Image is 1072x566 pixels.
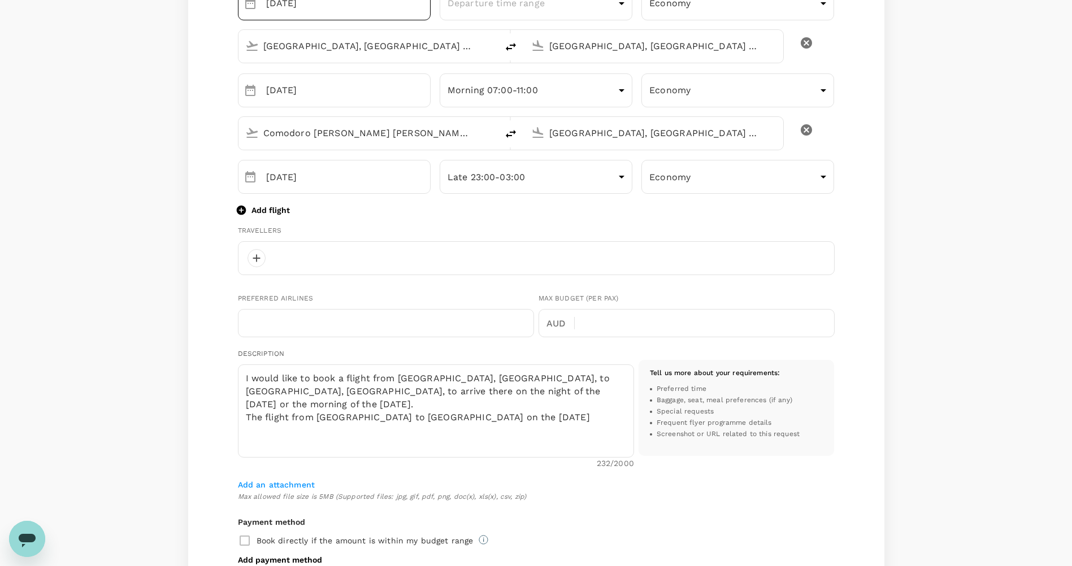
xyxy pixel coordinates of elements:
[257,535,474,546] p: Book directly if the amount is within my budget range
[440,163,632,191] div: Late 23:00-03:00
[549,37,759,55] input: Going to
[9,521,45,557] iframe: Button to launch messaging window
[597,458,634,469] p: 232 /2000
[793,29,820,56] button: delete
[440,76,632,105] div: Morning 07:00-11:00
[539,293,835,304] div: Max Budget (per pax)
[546,317,574,330] p: AUD
[657,429,800,440] span: Screenshot or URL related to this request
[641,76,834,105] div: Economy
[238,225,835,237] div: Travellers
[489,45,492,47] button: Open
[657,406,714,417] span: Special requests
[238,364,634,458] textarea: I would like to book a flight from [GEOGRAPHIC_DATA], [GEOGRAPHIC_DATA], to [GEOGRAPHIC_DATA], [G...
[489,132,492,134] button: Open
[238,491,835,503] span: Max allowed file size is 5MB (Supported files: jpg, gif, pdf, png, doc(x), xls(x), csv, zip)
[263,37,474,55] input: Depart from
[266,73,431,107] input: Travel date
[650,369,780,377] span: Tell us more about your requirements :
[238,350,285,358] span: Description
[657,384,706,395] span: Preferred time
[238,554,322,565] button: Add payment method
[239,166,262,188] button: Choose date, selected date is Sep 14, 2025
[497,120,524,147] button: delete
[263,124,474,142] input: Depart from
[497,33,524,60] button: delete
[266,160,431,194] input: Travel date
[641,163,834,191] div: Economy
[793,116,820,143] button: delete
[238,204,290,216] button: Add flight
[238,480,315,489] span: Add an attachment
[775,132,778,134] button: Open
[657,417,772,429] span: Frequent flyer programme details
[239,79,262,102] button: Choose date, selected date is Sep 12, 2025
[251,204,290,216] p: Add flight
[549,124,759,142] input: Going to
[238,293,534,304] div: Preferred Airlines
[238,516,835,529] h6: Payment method
[775,45,778,47] button: Open
[657,395,792,406] span: Baggage, seat, meal preferences (if any)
